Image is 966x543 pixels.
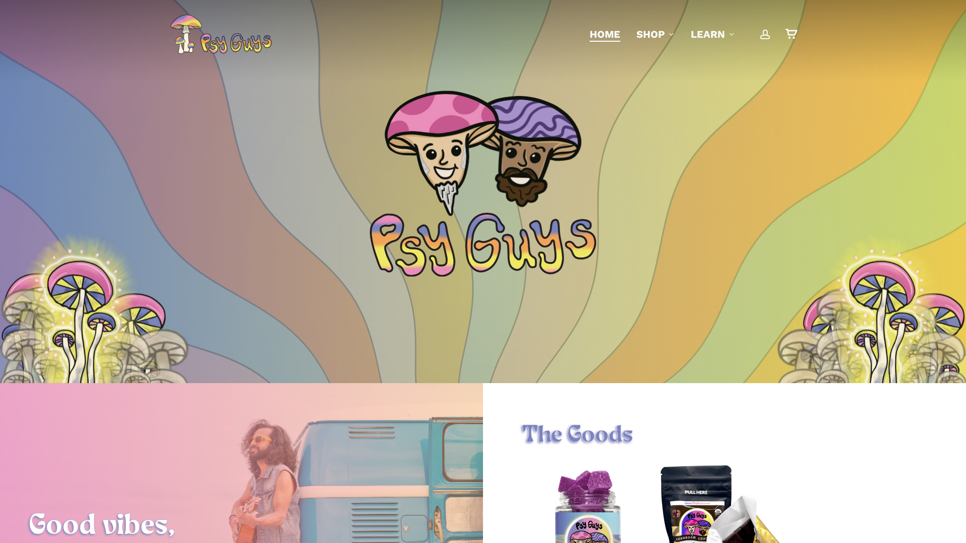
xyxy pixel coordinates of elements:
img: Illustration of a cluster of tall mushrooms with light caps and dark gills, viewed from below. [39,289,190,444]
img: Colorful psychedelic mushrooms with pink, blue, and yellow patterns on a glowing yellow background. [821,230,947,410]
span: Home [590,28,620,40]
img: Illustration of a cluster of tall mushrooms with light caps and dark gills, viewed from below. [815,248,966,404]
a: Home [590,27,620,41]
img: PsyGuys Heads Logo [382,77,584,228]
img: Colorful psychedelic mushrooms with pink, blue, and yellow patterns on a glowing yellow background. [19,230,145,410]
img: PsyGuys [170,14,272,54]
a: Learn [691,27,735,41]
span: Learn [691,28,725,40]
img: Psychedelic PsyGuys Text Logo [370,213,596,277]
h1: The Goods [522,422,927,450]
a: Shop [636,27,675,41]
span: Shop [636,28,665,40]
img: Illustration of a cluster of tall mushrooms with light caps and dark gills, viewed from below. [776,289,927,444]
